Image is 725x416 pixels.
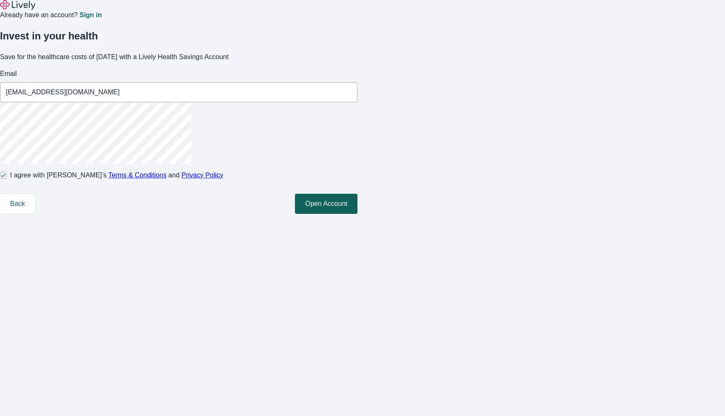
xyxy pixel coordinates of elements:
[182,172,224,179] a: Privacy Policy
[79,12,102,18] a: Sign in
[295,194,357,214] button: Open Account
[108,172,167,179] a: Terms & Conditions
[10,170,223,180] span: I agree with [PERSON_NAME]’s and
